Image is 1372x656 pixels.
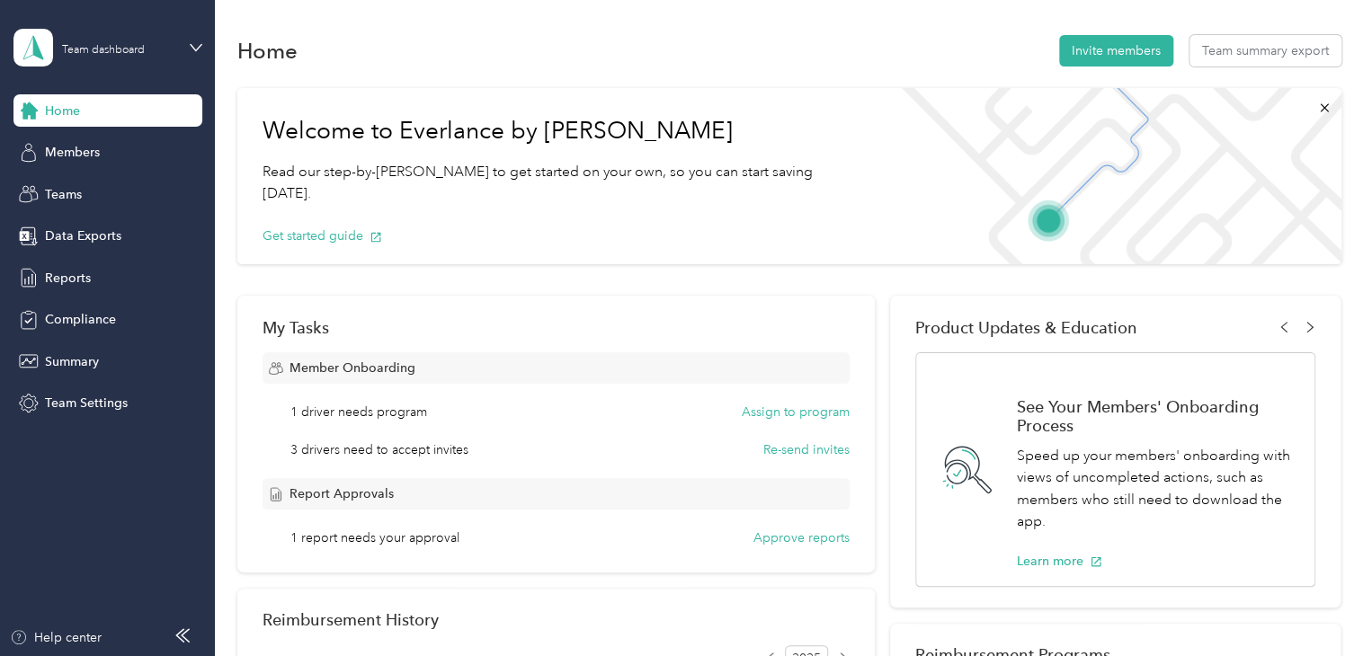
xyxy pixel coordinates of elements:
[290,440,468,459] span: 3 drivers need to accept invites
[753,528,850,547] button: Approve reports
[884,88,1341,264] img: Welcome to everlance
[1271,555,1372,656] iframe: Everlance-gr Chat Button Frame
[45,352,99,371] span: Summary
[763,440,850,459] button: Re-send invites
[10,628,102,647] button: Help center
[915,318,1137,337] span: Product Updates & Education
[263,226,382,245] button: Get started guide
[263,117,860,146] h1: Welcome to Everlance by [PERSON_NAME]
[1189,35,1341,66] button: Team summary export
[290,484,394,503] span: Report Approvals
[263,610,439,629] h2: Reimbursement History
[263,318,850,337] div: My Tasks
[45,226,121,245] span: Data Exports
[45,269,91,288] span: Reports
[237,41,298,60] h1: Home
[1017,445,1296,533] p: Speed up your members' onboarding with views of uncompleted actions, such as members who still ne...
[45,143,100,162] span: Members
[290,528,459,547] span: 1 report needs your approval
[62,45,145,56] div: Team dashboard
[1017,552,1102,571] button: Learn more
[1059,35,1173,66] button: Invite members
[290,359,415,377] span: Member Onboarding
[263,161,860,205] p: Read our step-by-[PERSON_NAME] to get started on your own, so you can start saving [DATE].
[290,403,427,421] span: 1 driver needs program
[45,185,82,204] span: Teams
[742,403,850,421] button: Assign to program
[1017,397,1296,435] h1: See Your Members' Onboarding Process
[45,310,116,329] span: Compliance
[45,394,128,412] span: Team Settings
[45,102,80,120] span: Home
